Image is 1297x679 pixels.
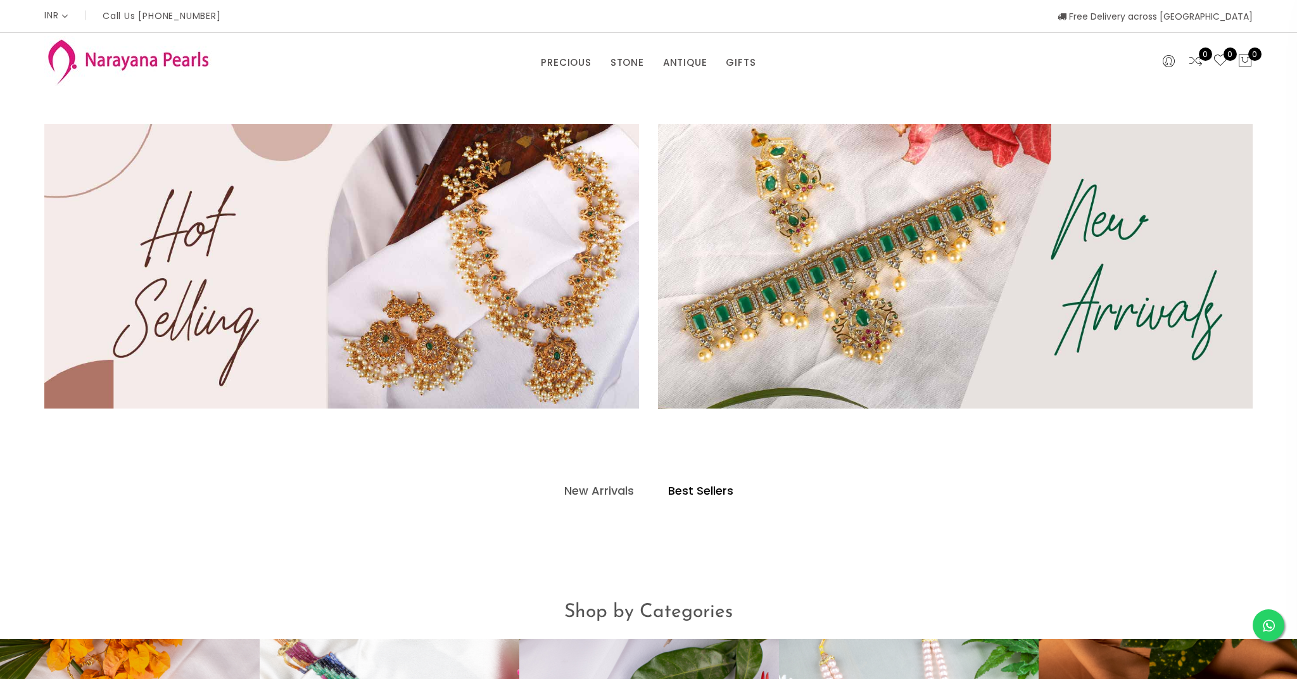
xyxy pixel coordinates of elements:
a: STONE [611,53,644,72]
h4: Best Sellers [668,483,733,498]
a: PRECIOUS [541,53,591,72]
a: 0 [1213,53,1228,70]
span: Free Delivery across [GEOGRAPHIC_DATA] [1058,10,1253,23]
a: GIFTS [726,53,756,72]
p: Call Us [PHONE_NUMBER] [103,11,221,20]
a: ANTIQUE [663,53,707,72]
span: 0 [1224,48,1237,61]
span: 0 [1248,48,1262,61]
span: 0 [1199,48,1212,61]
a: 0 [1188,53,1203,70]
h4: New Arrivals [564,483,634,498]
button: 0 [1237,53,1253,70]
